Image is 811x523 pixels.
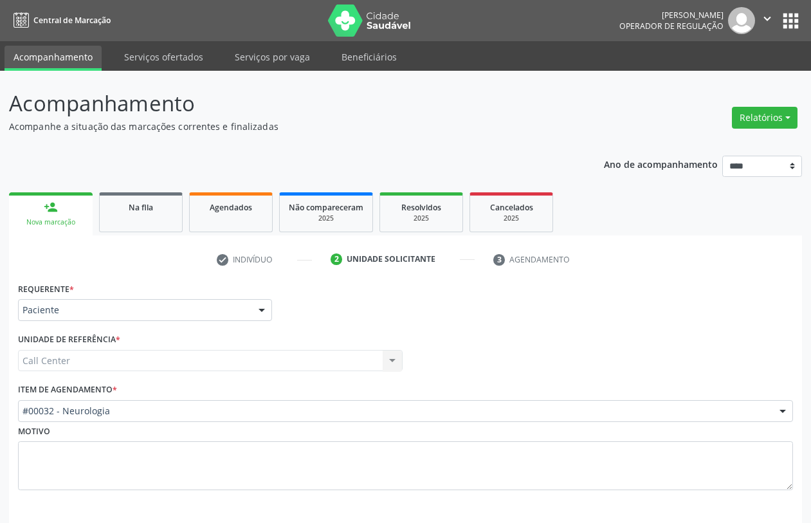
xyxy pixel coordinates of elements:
a: Central de Marcação [9,10,111,31]
span: Resolvidos [401,202,441,213]
div: 2025 [479,214,543,223]
label: Motivo [18,422,50,442]
img: img [728,7,755,34]
div: [PERSON_NAME] [619,10,724,21]
p: Ano de acompanhamento [604,156,718,172]
label: Item de agendamento [18,380,117,400]
span: Agendados [210,202,252,213]
label: Unidade de referência [18,330,120,350]
span: Operador de regulação [619,21,724,32]
div: Nova marcação [18,217,84,227]
div: 2025 [289,214,363,223]
a: Serviços por vaga [226,46,319,68]
p: Acompanhe a situação das marcações correntes e finalizadas [9,120,564,133]
a: Acompanhamento [5,46,102,71]
span: Paciente [23,304,246,317]
div: 2 [331,253,342,265]
span: #00032 - Neurologia [23,405,767,417]
p: Acompanhamento [9,87,564,120]
label: Requerente [18,279,74,299]
div: person_add [44,200,58,214]
span: Cancelados [490,202,533,213]
a: Serviços ofertados [115,46,212,68]
i:  [760,12,774,26]
span: Na fila [129,202,153,213]
div: 2025 [389,214,453,223]
span: Central de Marcação [33,15,111,26]
div: Unidade solicitante [347,253,435,265]
span: Não compareceram [289,202,363,213]
a: Beneficiários [333,46,406,68]
button: Relatórios [732,107,797,129]
button: apps [779,10,802,32]
button:  [755,7,779,34]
